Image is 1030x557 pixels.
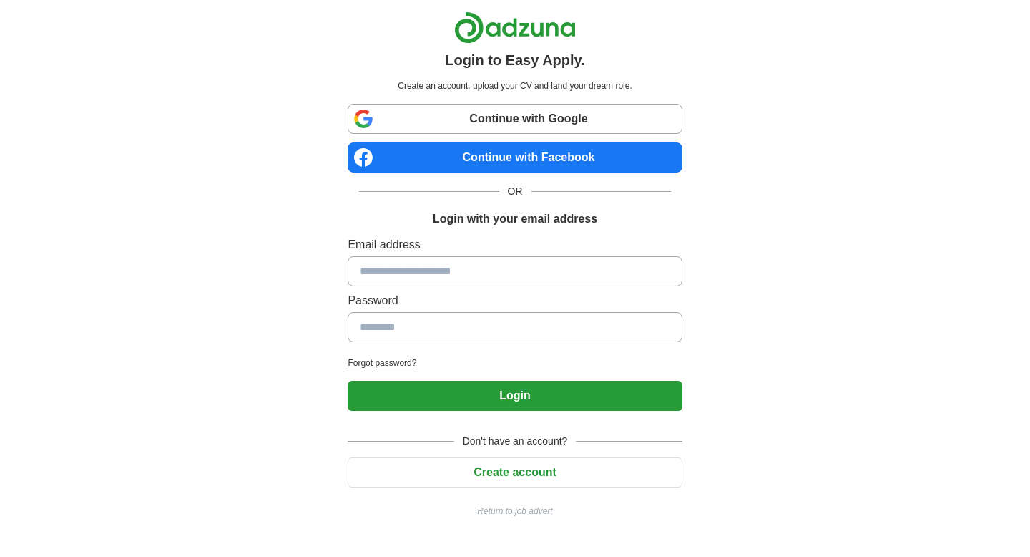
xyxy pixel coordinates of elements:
a: Forgot password? [348,357,682,369]
button: Create account [348,457,682,488]
label: Email address [348,236,682,253]
p: Create an account, upload your CV and land your dream role. [350,79,679,92]
h1: Login with your email address [433,210,597,228]
h1: Login to Easy Apply. [445,49,585,71]
span: OR [499,184,531,199]
label: Password [348,292,682,309]
img: Adzuna logo [454,11,576,44]
a: Continue with Google [348,104,682,134]
button: Login [348,381,682,411]
a: Create account [348,466,682,478]
a: Return to job advert [348,505,682,518]
span: Don't have an account? [454,434,577,449]
a: Continue with Facebook [348,142,682,173]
